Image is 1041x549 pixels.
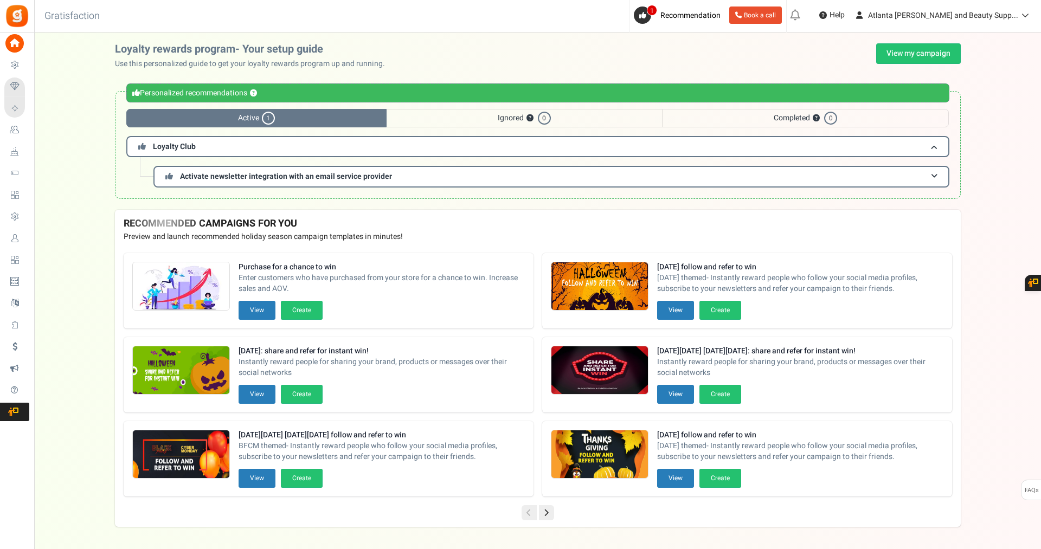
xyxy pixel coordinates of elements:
[827,10,845,21] span: Help
[33,5,112,27] h3: Gratisfaction
[551,262,648,311] img: Recommended Campaigns
[538,112,551,125] span: 0
[281,469,323,488] button: Create
[815,7,849,24] a: Help
[153,141,196,152] span: Loyalty Club
[657,301,694,320] button: View
[239,301,275,320] button: View
[250,90,257,97] button: ?
[239,441,525,462] span: BFCM themed- Instantly reward people who follow your social media profiles, subscribe to your new...
[660,10,721,21] span: Recommendation
[387,109,662,127] span: Ignored
[824,112,837,125] span: 0
[262,112,275,125] span: 1
[657,273,943,294] span: [DATE] themed- Instantly reward people who follow your social media profiles, subscribe to your n...
[126,109,387,127] span: Active
[662,109,949,127] span: Completed
[551,430,648,479] img: Recommended Campaigns
[180,171,392,182] span: Activate newsletter integration with an email service provider
[657,430,943,441] strong: [DATE] follow and refer to win
[133,430,229,479] img: Recommended Campaigns
[239,357,525,378] span: Instantly reward people for sharing your brand, products or messages over their social networks
[239,430,525,441] strong: [DATE][DATE] [DATE][DATE] follow and refer to win
[657,441,943,462] span: [DATE] themed- Instantly reward people who follow your social media profiles, subscribe to your n...
[133,262,229,311] img: Recommended Campaigns
[126,83,949,102] div: Personalized recommendations
[526,115,534,122] button: ?
[239,262,525,273] strong: Purchase for a chance to win
[657,385,694,404] button: View
[657,346,943,357] strong: [DATE][DATE] [DATE][DATE]: share and refer for instant win!
[657,469,694,488] button: View
[647,5,657,16] span: 1
[281,385,323,404] button: Create
[239,385,275,404] button: View
[239,273,525,294] span: Enter customers who have purchased from your store for a chance to win. Increase sales and AOV.
[124,218,952,229] h4: RECOMMENDED CAMPAIGNS FOR YOU
[5,4,29,28] img: Gratisfaction
[124,231,952,242] p: Preview and launch recommended holiday season campaign templates in minutes!
[133,346,229,395] img: Recommended Campaigns
[813,115,820,122] button: ?
[281,301,323,320] button: Create
[729,7,782,24] a: Book a call
[115,43,394,55] h2: Loyalty rewards program- Your setup guide
[551,346,648,395] img: Recommended Campaigns
[1024,480,1039,501] span: FAQs
[699,385,741,404] button: Create
[115,59,394,69] p: Use this personalized guide to get your loyalty rewards program up and running.
[699,301,741,320] button: Create
[657,357,943,378] span: Instantly reward people for sharing your brand, products or messages over their social networks
[868,10,1018,21] span: Atlanta [PERSON_NAME] and Beauty Supp...
[239,346,525,357] strong: [DATE]: share and refer for instant win!
[876,43,961,64] a: View my campaign
[239,469,275,488] button: View
[657,262,943,273] strong: [DATE] follow and refer to win
[699,469,741,488] button: Create
[634,7,725,24] a: 1 Recommendation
